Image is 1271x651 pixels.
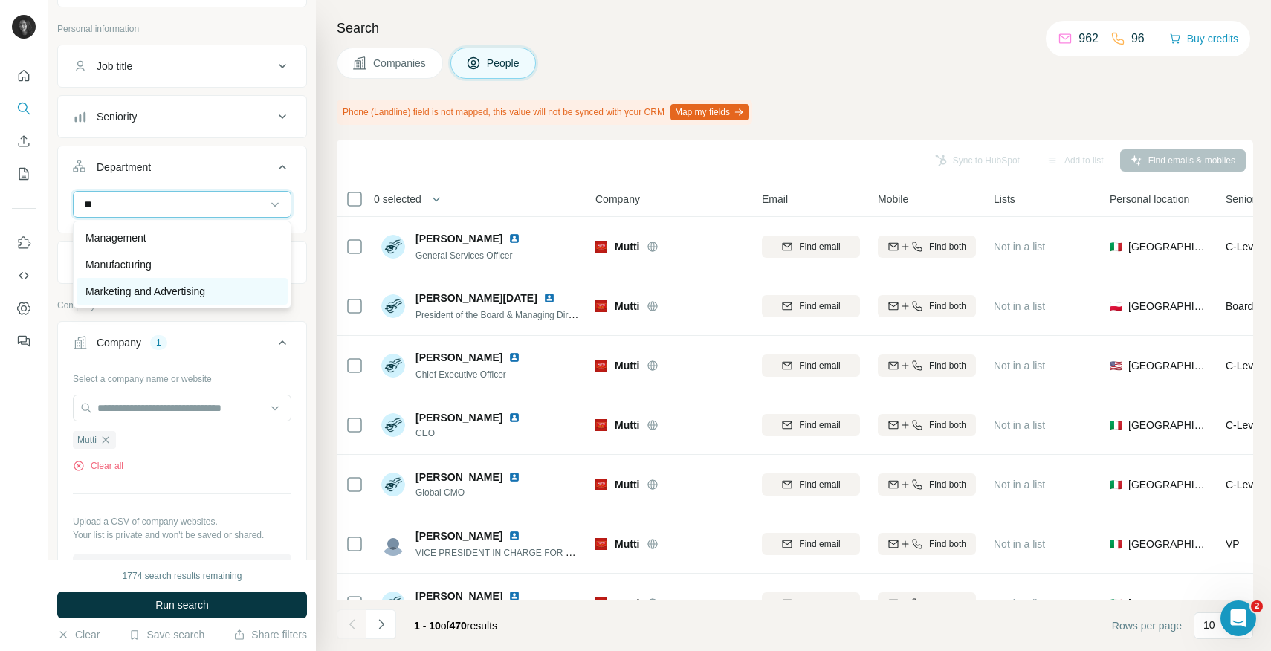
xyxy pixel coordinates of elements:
div: Phone (Landline) field is not mapped, this value will not be synced with your CRM [337,100,752,125]
span: [GEOGRAPHIC_DATA] [1128,477,1208,492]
p: Manufacturing [85,257,152,272]
span: Find email [799,299,840,313]
p: Upload a CSV of company websites. [73,515,291,528]
span: Find email [799,478,840,491]
span: Find both [929,359,966,372]
span: 🇮🇹 [1110,537,1122,551]
span: of [441,620,450,632]
button: Navigate to next page [366,609,396,639]
img: Logo of Mutti [595,241,607,253]
span: [GEOGRAPHIC_DATA] [1128,596,1208,611]
img: Logo of Mutti [595,538,607,550]
span: 🇮🇹 [1110,596,1122,611]
button: Enrich CSV [12,128,36,155]
span: Lists [994,192,1015,207]
button: Map my fields [670,104,749,120]
span: Not in a list [994,479,1045,490]
span: Partner [1226,597,1260,609]
span: Not in a list [994,360,1045,372]
span: Not in a list [994,419,1045,431]
span: results [414,620,497,632]
span: President of the Board & Managing Director - Mutti [GEOGRAPHIC_DATA] Sp. Z.o.o. [415,308,751,320]
div: 1774 search results remaining [123,569,242,583]
span: CEO [415,427,526,440]
button: Find both [878,414,976,436]
div: Select a company name or website [73,366,291,386]
p: Personal information [57,22,307,36]
img: LinkedIn logo [543,292,555,304]
span: Not in a list [994,597,1045,609]
p: 10 [1203,618,1215,632]
button: Find email [762,295,860,317]
img: LinkedIn logo [508,412,520,424]
span: 🇮🇹 [1110,477,1122,492]
button: Upload a list of companies [73,554,291,580]
p: Marketing and Advertising [85,284,205,299]
button: Clear [57,627,100,642]
span: Mutti [615,477,639,492]
button: Find email [762,236,860,258]
span: Seniority [1226,192,1266,207]
span: Email [762,192,788,207]
button: Quick start [12,62,36,89]
span: Not in a list [994,300,1045,312]
span: Global CMO [415,486,526,499]
button: Buy credits [1169,28,1238,49]
span: [PERSON_NAME] [415,589,502,603]
span: Mutti [615,418,639,433]
button: Find both [878,354,976,377]
button: Use Surfe on LinkedIn [12,230,36,256]
span: Company [595,192,640,207]
span: Mutti [615,239,639,254]
img: Avatar [381,473,405,496]
button: Find both [878,295,976,317]
img: LinkedIn logo [508,530,520,542]
img: Logo of Mutti [595,597,607,609]
span: [PERSON_NAME] [415,528,502,543]
span: [PERSON_NAME] [415,470,502,485]
img: LinkedIn logo [508,233,520,244]
span: Find both [929,418,966,432]
p: Your list is private and won't be saved or shared. [73,528,291,542]
span: [GEOGRAPHIC_DATA] [1128,299,1208,314]
button: Share filters [233,627,307,642]
span: Mutti [615,596,639,611]
span: C-Level [1226,419,1261,431]
button: Run search [57,592,307,618]
span: Find both [929,537,966,551]
span: Not in a list [994,538,1045,550]
span: Chief Executive Officer [415,369,506,380]
span: Mobile [878,192,908,207]
img: LinkedIn logo [508,590,520,602]
img: Logo of Mutti [595,360,607,372]
span: Find both [929,299,966,313]
img: LinkedIn logo [508,471,520,483]
span: [GEOGRAPHIC_DATA] [1128,537,1208,551]
p: Company information [57,299,307,312]
img: Avatar [381,592,405,615]
span: Find both [929,478,966,491]
button: Find email [762,414,860,436]
img: Logo of Mutti [595,300,607,312]
iframe: Intercom live chat [1220,600,1256,636]
span: Rows per page [1112,618,1182,633]
button: Find email [762,533,860,555]
button: Clear all [73,459,123,473]
span: [GEOGRAPHIC_DATA] [1128,358,1208,373]
span: Mutti [77,433,97,447]
span: 1 - 10 [414,620,441,632]
img: Avatar [381,235,405,259]
button: Seniority [58,99,306,135]
div: Department [97,160,151,175]
img: Avatar [12,15,36,39]
button: Find email [762,592,860,615]
span: 470 [450,620,467,632]
span: General Services Officer [415,250,513,261]
span: 🇮🇹 [1110,239,1122,254]
button: Find both [878,473,976,496]
span: Run search [155,597,209,612]
span: 2 [1251,600,1263,612]
button: Save search [129,627,204,642]
span: Personal location [1110,192,1189,207]
span: Find email [799,240,840,253]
